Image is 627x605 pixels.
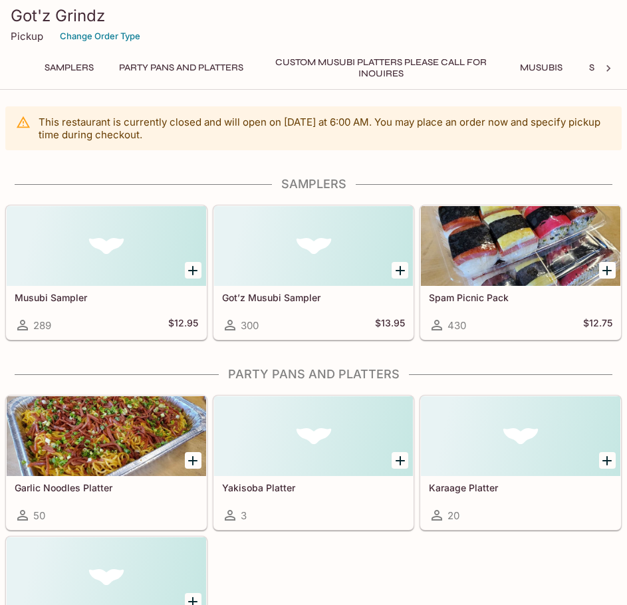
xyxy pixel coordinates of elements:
[185,452,201,469] button: Add Garlic Noodles Platter
[214,206,414,286] div: Got’z Musubi Sampler
[213,205,414,340] a: Got’z Musubi Sampler300$13.95
[15,292,198,303] h5: Musubi Sampler
[5,367,622,382] h4: Party Pans and Platters
[54,26,146,47] button: Change Order Type
[429,482,612,493] h5: Karaage Platter
[214,396,414,476] div: Yakisoba Platter
[420,396,621,530] a: Karaage Platter20
[599,262,616,279] button: Add Spam Picnic Pack
[37,59,101,77] button: Samplers
[222,292,406,303] h5: Got’z Musubi Sampler
[222,482,406,493] h5: Yakisoba Platter
[511,59,571,77] button: Musubis
[213,396,414,530] a: Yakisoba Platter3
[583,317,612,333] h5: $12.75
[375,317,405,333] h5: $13.95
[392,452,408,469] button: Add Yakisoba Platter
[112,59,251,77] button: Party Pans and Platters
[168,317,198,333] h5: $12.95
[447,319,466,332] span: 430
[7,396,206,476] div: Garlic Noodles Platter
[599,452,616,469] button: Add Karaage Platter
[6,205,207,340] a: Musubi Sampler289$12.95
[447,509,459,522] span: 20
[421,206,620,286] div: Spam Picnic Pack
[421,396,620,476] div: Karaage Platter
[6,396,207,530] a: Garlic Noodles Platter50
[420,205,621,340] a: Spam Picnic Pack430$12.75
[241,509,247,522] span: 3
[39,116,611,141] p: This restaurant is currently closed and will open on [DATE] at 6:00 AM . You may place an order n...
[15,482,198,493] h5: Garlic Noodles Platter
[33,319,51,332] span: 289
[185,262,201,279] button: Add Musubi Sampler
[11,5,616,26] h3: Got'z Grindz
[241,319,259,332] span: 300
[429,292,612,303] h5: Spam Picnic Pack
[33,509,45,522] span: 50
[392,262,408,279] button: Add Got’z Musubi Sampler
[261,59,501,77] button: Custom Musubi Platters PLEASE CALL FOR INQUIRES
[7,206,206,286] div: Musubi Sampler
[5,177,622,191] h4: Samplers
[11,30,43,43] p: Pickup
